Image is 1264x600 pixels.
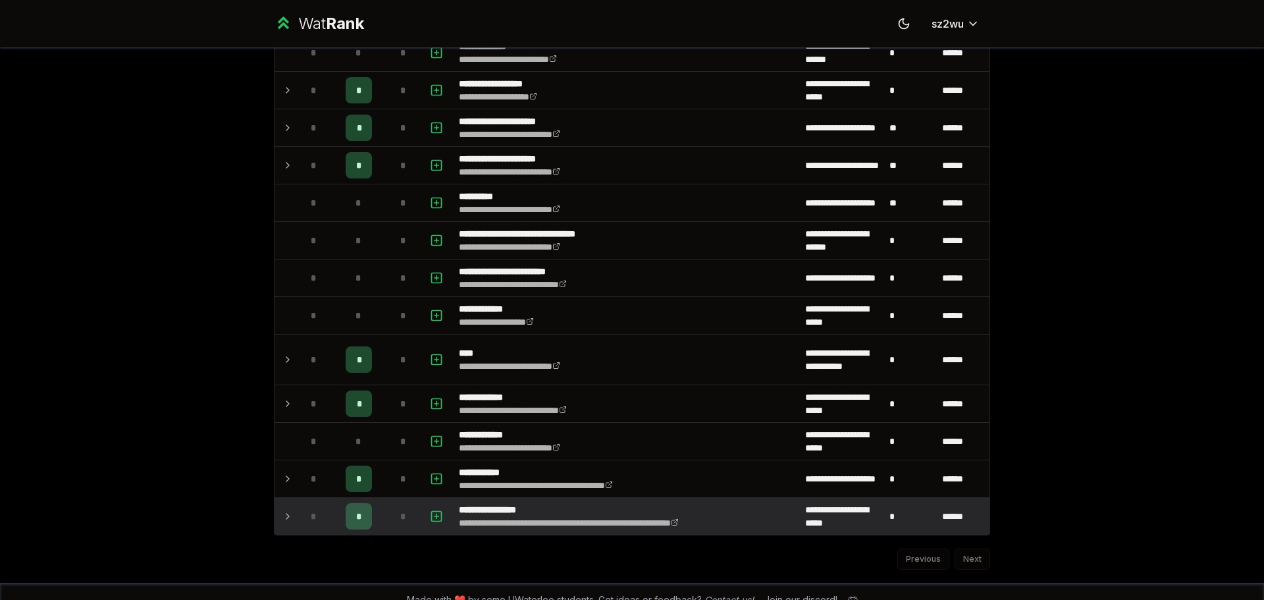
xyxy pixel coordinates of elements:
span: Rank [326,14,364,33]
a: WatRank [274,13,364,34]
button: sz2wu [921,12,990,36]
div: Wat [298,13,364,34]
span: sz2wu [932,16,964,32]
